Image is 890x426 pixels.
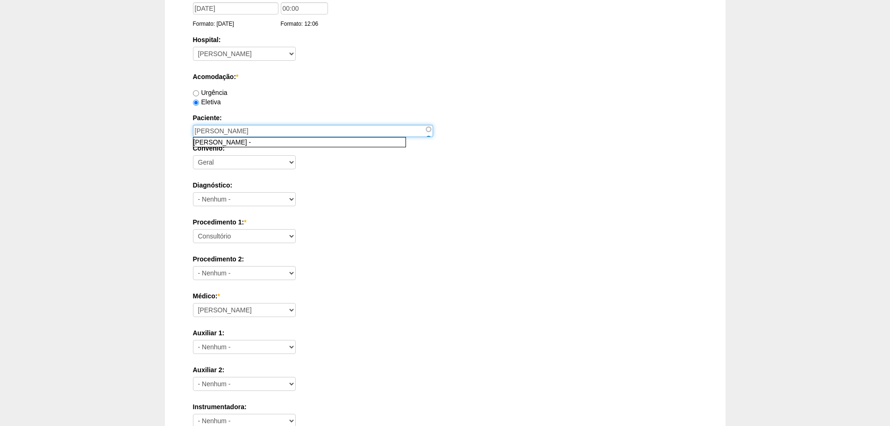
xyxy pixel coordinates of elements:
div: Formato: 12:06 [281,19,330,29]
label: Auxiliar 1: [193,328,698,338]
label: Diagnóstico: [193,181,698,190]
span: Este campo é obrigatório. [217,292,220,300]
label: Procedimento 2: [193,254,698,264]
label: Eletiva [193,98,221,106]
span: Este campo é obrigatório. [244,218,246,226]
label: Urgência [193,89,228,96]
label: Acomodação: [193,72,698,81]
label: Procedimento 1: [193,217,698,227]
span: Este campo é obrigatório. [236,73,238,80]
label: Convênio: [193,144,698,153]
span: [PERSON_NAME] [193,138,247,146]
label: Paciente: [193,113,698,123]
div: Formato: [DATE] [193,19,281,29]
label: Médico: [193,291,698,301]
label: Auxiliar 2: [193,365,698,375]
label: Hospital: [193,35,698,44]
input: Eletiva [193,100,199,106]
div: - [193,137,406,147]
label: Instrumentadora: [193,402,698,412]
input: Urgência [193,90,199,96]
